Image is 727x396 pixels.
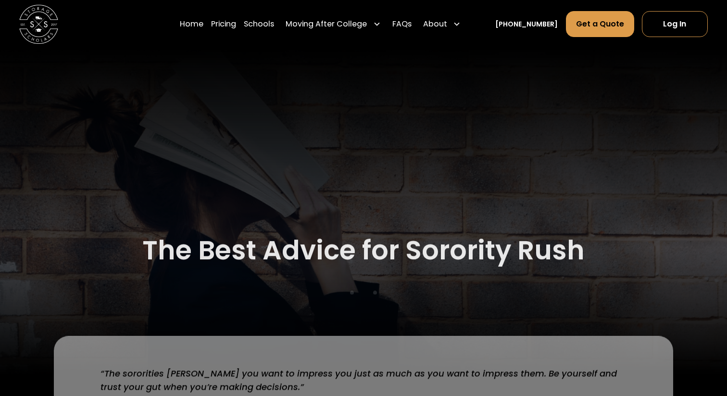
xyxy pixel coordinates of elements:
[392,11,412,38] a: FAQs
[142,236,585,265] h1: The Best Advice for Sorority Rush
[566,11,634,37] a: Get a Quote
[211,11,236,38] a: Pricing
[19,5,58,44] img: Storage Scholars main logo
[100,368,616,393] em: “The sororities [PERSON_NAME] you want to impress you just as much as you want to impress them. B...
[419,11,464,38] div: About
[286,18,367,30] div: Moving After College
[244,11,274,38] a: Schools
[282,11,384,38] div: Moving After College
[495,19,558,29] a: [PHONE_NUMBER]
[19,5,58,44] a: home
[423,18,447,30] div: About
[180,11,203,38] a: Home
[642,11,708,37] a: Log In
